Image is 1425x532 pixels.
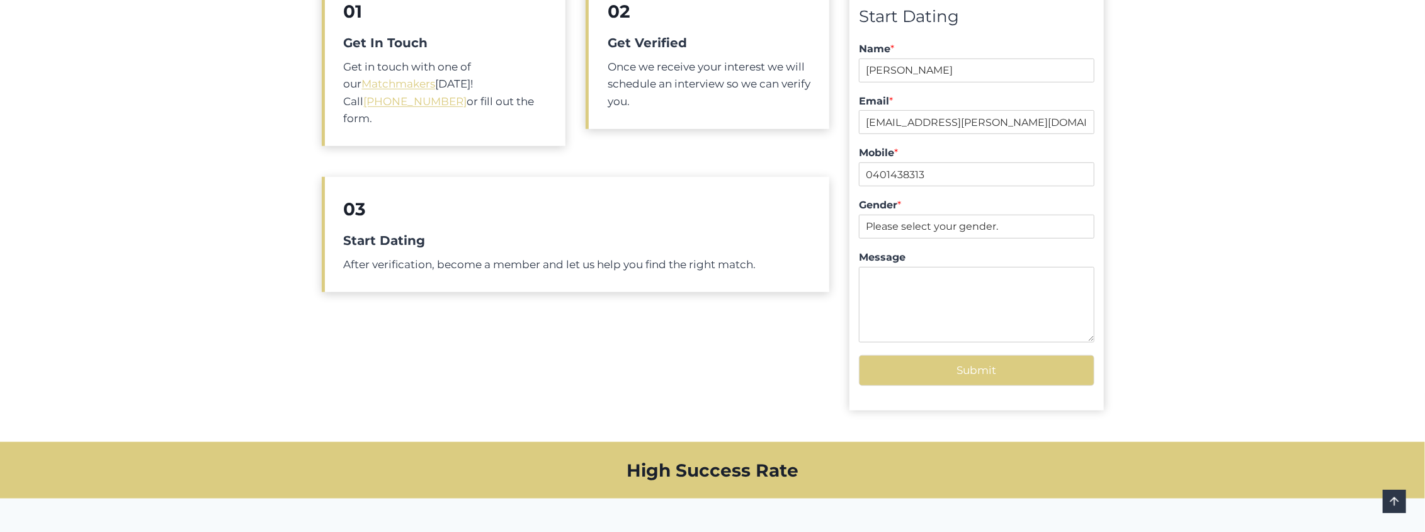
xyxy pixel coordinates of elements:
input: Mobile [859,162,1094,186]
h5: Get Verified [608,33,810,52]
button: Submit [859,355,1094,386]
p: Get in touch with one of our [DATE]! Call or fill out the form. [344,59,547,127]
h2: High Success Rate [322,457,1104,484]
label: Name [859,43,1094,56]
div: Start Dating [859,4,1094,30]
a: [PHONE_NUMBER] [364,95,467,108]
label: Gender [859,199,1094,212]
a: Matchmakers [362,77,436,90]
a: Scroll to top [1383,490,1406,513]
p: After verification, become a member and let us help you find the right match. [344,256,811,273]
h5: Start Dating [344,231,811,250]
p: Once we receive your interest we will schedule an interview so we can verify you. [608,59,810,110]
h2: 03 [344,196,811,222]
label: Mobile [859,147,1094,160]
label: Email [859,95,1094,108]
label: Message [859,251,1094,264]
h5: Get In Touch [344,33,547,52]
